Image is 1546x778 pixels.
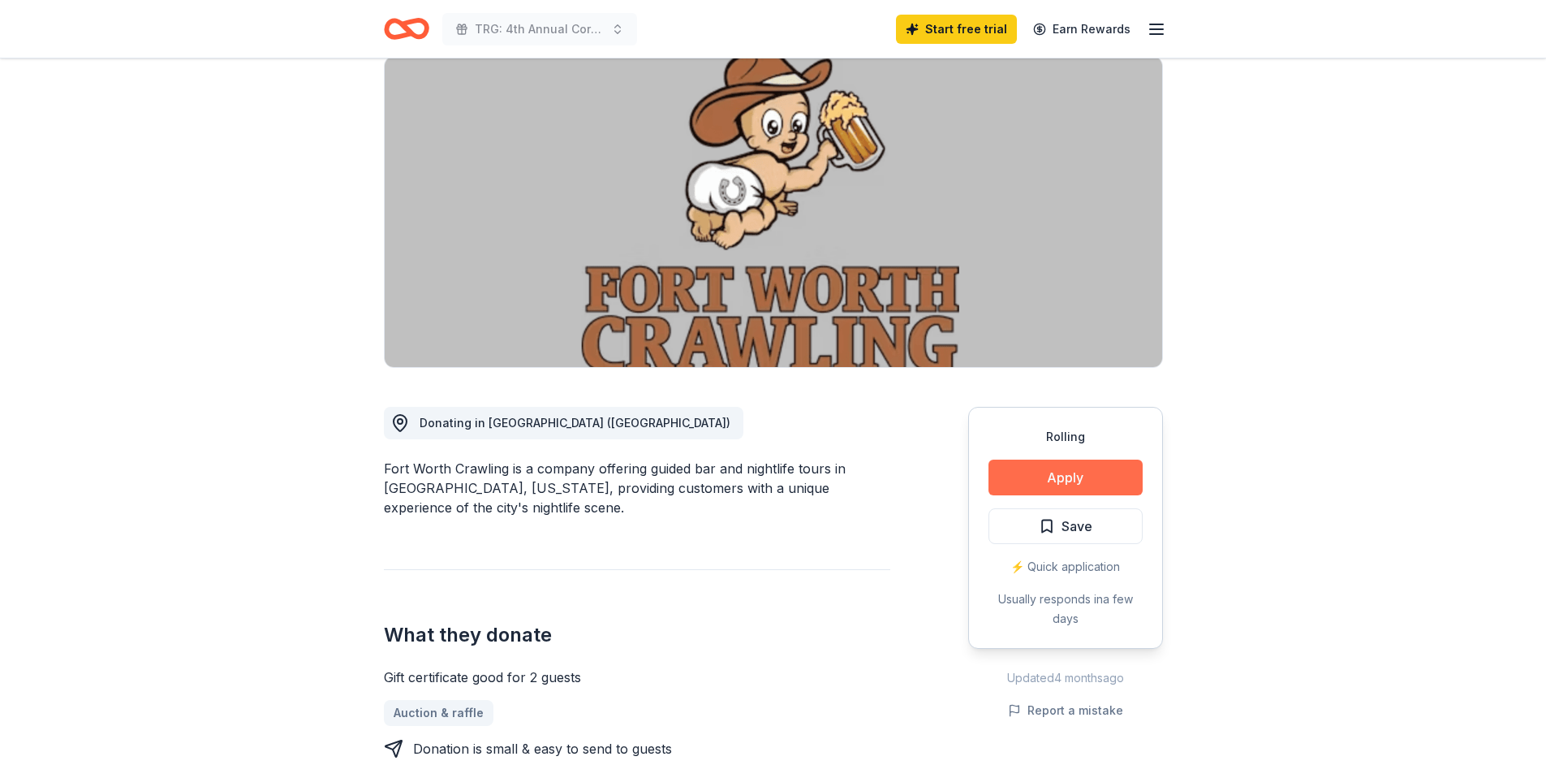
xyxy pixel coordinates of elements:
[442,13,637,45] button: TRG: 4th Annual Cornhole Tournament Benefiting Local Veterans & First Responders
[384,10,429,48] a: Home
[420,416,730,430] span: Donating in [GEOGRAPHIC_DATA] ([GEOGRAPHIC_DATA])
[385,57,1162,367] img: Image for Fort Worth Crawling
[384,700,493,726] a: Auction & raffle
[475,19,605,39] span: TRG: 4th Annual Cornhole Tournament Benefiting Local Veterans & First Responders
[384,622,890,648] h2: What they donate
[988,427,1143,447] div: Rolling
[1023,15,1140,44] a: Earn Rewards
[384,668,890,687] div: Gift certificate good for 2 guests
[988,508,1143,544] button: Save
[1008,701,1123,720] button: Report a mistake
[968,668,1163,688] div: Updated 4 months ago
[988,590,1143,629] div: Usually responds in a few days
[988,460,1143,495] button: Apply
[413,739,672,759] div: Donation is small & easy to send to guests
[1062,516,1092,537] span: Save
[988,557,1143,577] div: ⚡️ Quick application
[896,15,1017,44] a: Start free trial
[384,459,890,517] div: Fort Worth Crawling is a company offering guided bar and nightlife tours in [GEOGRAPHIC_DATA], [U...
